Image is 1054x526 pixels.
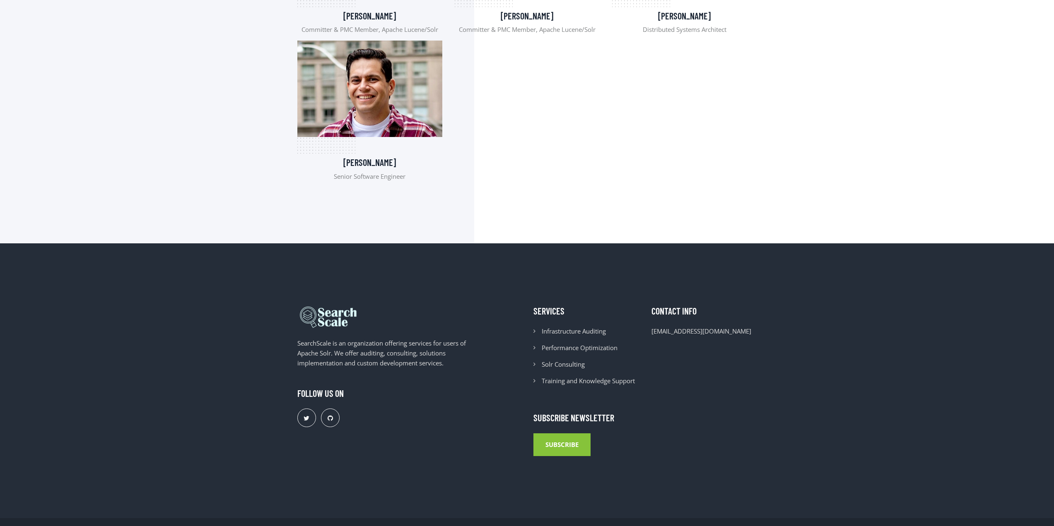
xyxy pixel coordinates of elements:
[297,338,482,368] p: SearchScale is an organization offering services for users of Apache Solr. We offer auditing, con...
[643,25,726,34] span: Distributed Systems Architect
[533,412,757,423] h4: Subscribe Newsletter
[533,305,639,316] h4: Services
[297,10,442,21] h4: [PERSON_NAME]
[533,376,639,386] li: Training and Knowledge Support
[533,433,591,456] button: Subscribe
[297,157,442,168] h4: [PERSON_NAME]
[533,326,639,336] li: Infrastructure Auditing
[651,305,757,316] h4: Contact Info
[297,388,482,399] h4: FOLLOW US ON
[459,25,596,34] span: Committer & PMC Member, Apache Lucene/Solr
[612,10,757,21] h4: [PERSON_NAME]
[297,305,359,328] img: SearchScale
[334,172,405,180] span: Senior Software Engineer
[297,41,442,137] img: Vivek Narang
[651,326,757,336] li: [EMAIL_ADDRESS][DOMAIN_NAME]
[301,25,438,34] span: Committer & PMC Member, Apache Lucene/Solr
[455,10,600,21] h4: [PERSON_NAME]
[533,343,639,353] li: Performance Optimization
[533,359,639,369] li: Solr Consulting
